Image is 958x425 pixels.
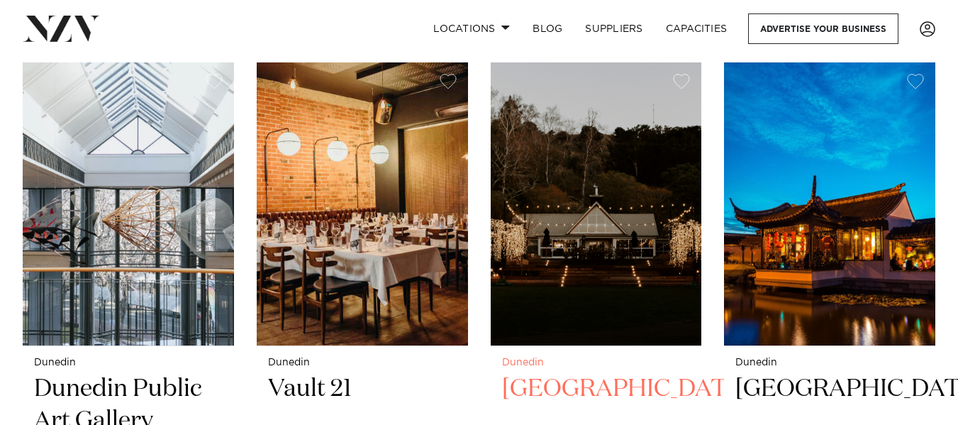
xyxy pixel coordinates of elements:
a: SUPPLIERS [574,13,654,44]
a: Advertise your business [748,13,898,44]
small: Dunedin [502,358,691,368]
small: Dunedin [735,358,924,368]
small: Dunedin [268,358,457,368]
small: Dunedin [34,358,223,368]
a: Locations [422,13,521,44]
a: Capacities [655,13,739,44]
img: nzv-logo.png [23,16,100,41]
a: BLOG [521,13,574,44]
